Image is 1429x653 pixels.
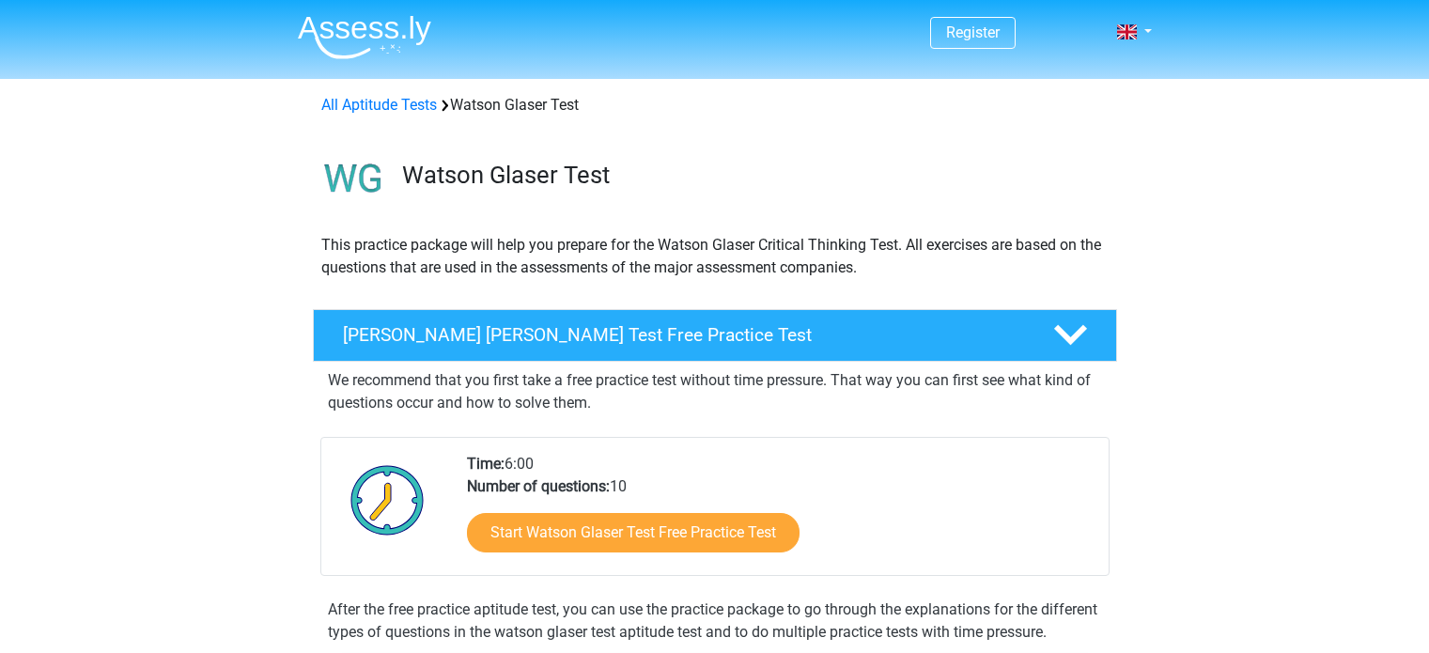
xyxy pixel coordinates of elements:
[314,139,394,219] img: watson glaser test
[305,309,1125,362] a: [PERSON_NAME] [PERSON_NAME] Test Free Practice Test
[343,324,1023,346] h4: [PERSON_NAME] [PERSON_NAME] Test Free Practice Test
[321,234,1109,279] p: This practice package will help you prepare for the Watson Glaser Critical Thinking Test. All exe...
[321,96,437,114] a: All Aptitude Tests
[320,599,1110,644] div: After the free practice aptitude test, you can use the practice package to go through the explana...
[946,23,1000,41] a: Register
[298,15,431,59] img: Assessly
[467,513,800,552] a: Start Watson Glaser Test Free Practice Test
[467,455,505,473] b: Time:
[402,161,1102,190] h3: Watson Glaser Test
[453,453,1108,575] div: 6:00 10
[328,369,1102,414] p: We recommend that you first take a free practice test without time pressure. That way you can fir...
[340,453,435,547] img: Clock
[314,94,1116,117] div: Watson Glaser Test
[467,477,610,495] b: Number of questions:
